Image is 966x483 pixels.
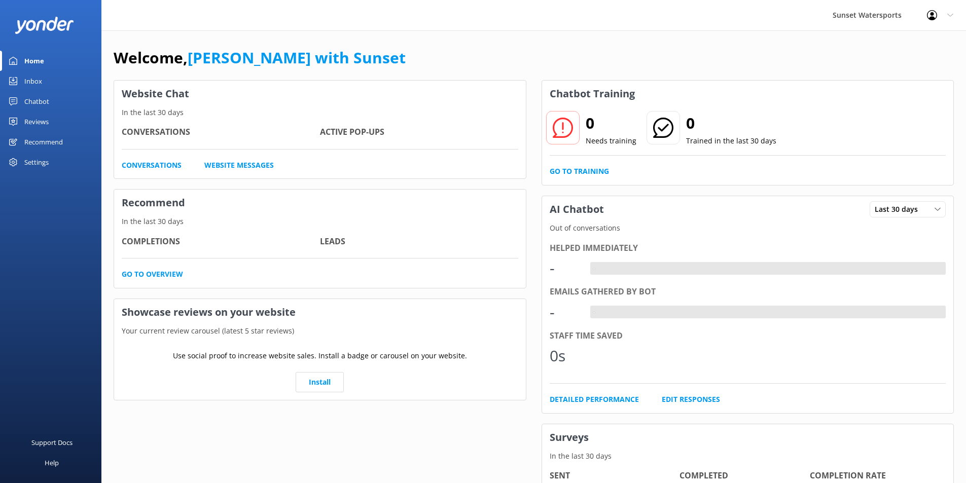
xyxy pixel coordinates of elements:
[122,269,183,280] a: Go to overview
[550,329,946,343] div: Staff time saved
[550,469,680,482] h4: Sent
[114,190,526,216] h3: Recommend
[686,111,776,135] h2: 0
[550,344,580,368] div: 0s
[542,222,954,234] p: Out of conversations
[114,46,406,70] h1: Welcome,
[686,135,776,146] p: Trained in the last 30 days
[122,235,320,248] h4: Completions
[875,204,924,215] span: Last 30 days
[296,372,344,392] a: Install
[550,242,946,255] div: Helped immediately
[31,432,73,453] div: Support Docs
[15,17,74,33] img: yonder-white-logo.png
[204,160,274,171] a: Website Messages
[188,47,406,68] a: [PERSON_NAME] with Sunset
[114,216,526,227] p: In the last 30 days
[45,453,59,473] div: Help
[320,235,518,248] h4: Leads
[810,469,940,482] h4: Completion Rate
[542,424,954,451] h3: Surveys
[24,91,49,112] div: Chatbot
[122,160,182,171] a: Conversations
[550,300,580,324] div: -
[590,306,598,319] div: -
[122,126,320,139] h4: Conversations
[542,451,954,462] p: In the last 30 days
[550,256,580,280] div: -
[114,299,526,325] h3: Showcase reviews on your website
[114,325,526,337] p: Your current review carousel (latest 5 star reviews)
[24,51,44,71] div: Home
[542,196,612,222] h3: AI Chatbot
[24,112,49,132] div: Reviews
[662,394,720,405] a: Edit Responses
[114,81,526,107] h3: Website Chat
[679,469,810,482] h4: Completed
[550,166,609,177] a: Go to Training
[550,394,639,405] a: Detailed Performance
[24,152,49,172] div: Settings
[114,107,526,118] p: In the last 30 days
[550,285,946,299] div: Emails gathered by bot
[320,126,518,139] h4: Active Pop-ups
[586,135,636,146] p: Needs training
[542,81,642,107] h3: Chatbot Training
[24,132,63,152] div: Recommend
[590,262,598,275] div: -
[586,111,636,135] h2: 0
[173,350,467,361] p: Use social proof to increase website sales. Install a badge or carousel on your website.
[24,71,42,91] div: Inbox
